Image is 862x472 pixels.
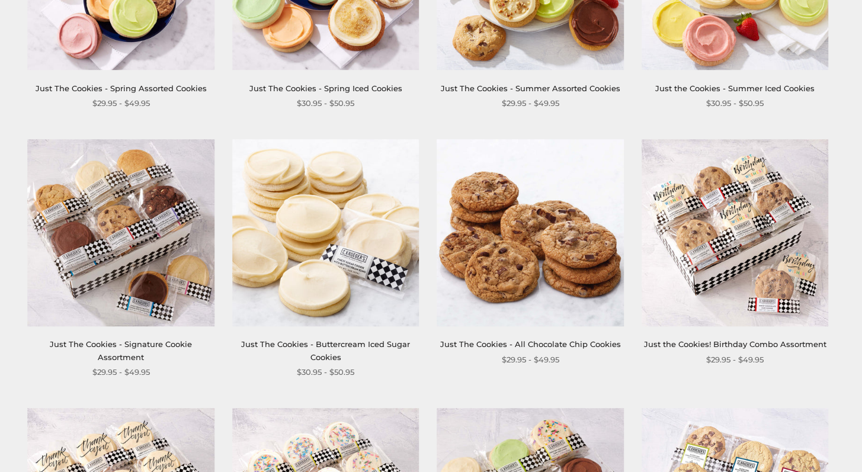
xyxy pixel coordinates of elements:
[50,339,192,361] a: Just The Cookies - Signature Cookie Assortment
[297,97,354,110] span: $30.95 - $50.95
[9,427,123,463] iframe: Sign Up via Text for Offers
[502,97,559,110] span: $29.95 - $49.95
[440,339,621,349] a: Just The Cookies - All Chocolate Chip Cookies
[297,366,354,378] span: $30.95 - $50.95
[441,84,620,93] a: Just The Cookies - Summer Assorted Cookies
[232,140,419,327] img: Just The Cookies - Buttercream Iced Sugar Cookies
[502,354,559,366] span: $29.95 - $49.95
[92,97,150,110] span: $29.95 - $49.95
[655,84,815,93] a: Just the Cookies - Summer Iced Cookies
[27,140,214,327] img: Just The Cookies - Signature Cookie Assortment
[644,339,826,349] a: Just the Cookies! Birthday Combo Assortment
[437,140,624,327] img: Just The Cookies - All Chocolate Chip Cookies
[642,140,829,327] img: Just the Cookies! Birthday Combo Assortment
[249,84,402,93] a: Just The Cookies - Spring Iced Cookies
[241,339,410,361] a: Just The Cookies - Buttercream Iced Sugar Cookies
[92,366,150,378] span: $29.95 - $49.95
[36,84,207,93] a: Just The Cookies - Spring Assorted Cookies
[706,97,764,110] span: $30.95 - $50.95
[706,354,764,366] span: $29.95 - $49.95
